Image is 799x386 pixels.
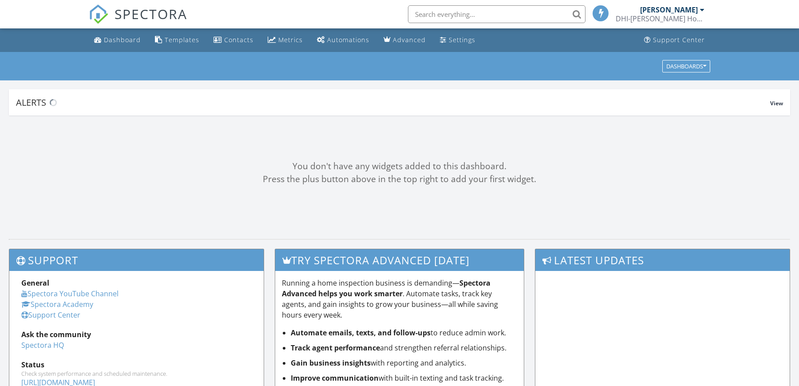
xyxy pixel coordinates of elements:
[291,373,379,383] strong: Improve communication
[449,36,475,44] div: Settings
[436,32,479,48] a: Settings
[21,329,252,340] div: Ask the community
[21,278,49,288] strong: General
[282,278,518,320] p: Running a home inspection business is demanding— . Automate tasks, track key agents, and gain ins...
[313,32,373,48] a: Automations (Basic)
[21,370,252,377] div: Check system performance and scheduled maintenance.
[291,373,518,383] li: with built-in texting and task tracking.
[393,36,426,44] div: Advanced
[291,358,518,368] li: with reporting and analytics.
[535,249,790,271] h3: Latest Updates
[662,60,710,72] button: Dashboards
[21,310,80,320] a: Support Center
[115,4,187,23] span: SPECTORA
[89,4,108,24] img: The Best Home Inspection Software - Spectora
[380,32,429,48] a: Advanced
[9,249,264,271] h3: Support
[21,340,64,350] a: Spectora HQ
[653,36,705,44] div: Support Center
[224,36,253,44] div: Contacts
[210,32,257,48] a: Contacts
[291,328,431,338] strong: Automate emails, texts, and follow-ups
[291,327,518,338] li: to reduce admin work.
[640,5,698,14] div: [PERSON_NAME]
[408,5,585,23] input: Search everything...
[16,96,770,108] div: Alerts
[9,173,790,186] div: Press the plus button above in the top right to add your first widget.
[89,12,187,31] a: SPECTORA
[275,249,524,271] h3: Try spectora advanced [DATE]
[104,36,141,44] div: Dashboard
[264,32,306,48] a: Metrics
[165,36,199,44] div: Templates
[770,99,783,107] span: View
[9,160,790,173] div: You don't have any widgets added to this dashboard.
[291,343,380,353] strong: Track agent performance
[21,359,252,370] div: Status
[616,14,704,23] div: DHI-Davis Home Inspections, LLC
[666,63,706,69] div: Dashboards
[278,36,303,44] div: Metrics
[151,32,203,48] a: Templates
[91,32,144,48] a: Dashboard
[291,342,518,353] li: and strengthen referral relationships.
[282,278,490,298] strong: Spectora Advanced helps you work smarter
[21,289,119,298] a: Spectora YouTube Channel
[291,358,371,368] strong: Gain business insights
[21,299,93,309] a: Spectora Academy
[327,36,369,44] div: Automations
[641,32,708,48] a: Support Center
